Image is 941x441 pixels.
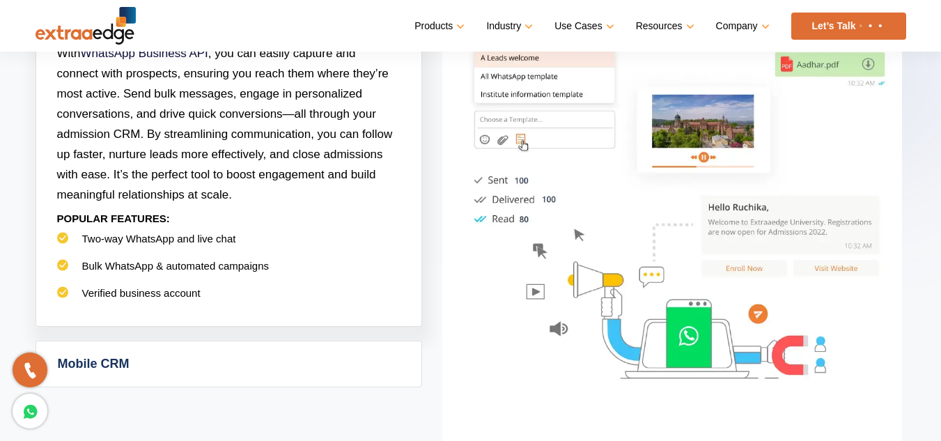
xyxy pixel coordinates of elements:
a: Resources [636,16,692,36]
a: Let’s Talk [791,13,906,40]
p: POPULAR FEATURES: [57,205,400,232]
a: Industry [486,16,530,36]
span: Two-way WhatsApp and live chat [82,233,236,245]
span: Verified business account [82,287,201,299]
a: Products [414,16,462,36]
a: Company [716,16,767,36]
a: WhatsApp Business API [81,47,208,60]
span: Bulk WhatsApp & automated campaigns [82,260,269,272]
a: Use Cases [554,16,611,36]
a: Mobile CRM [36,341,421,387]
